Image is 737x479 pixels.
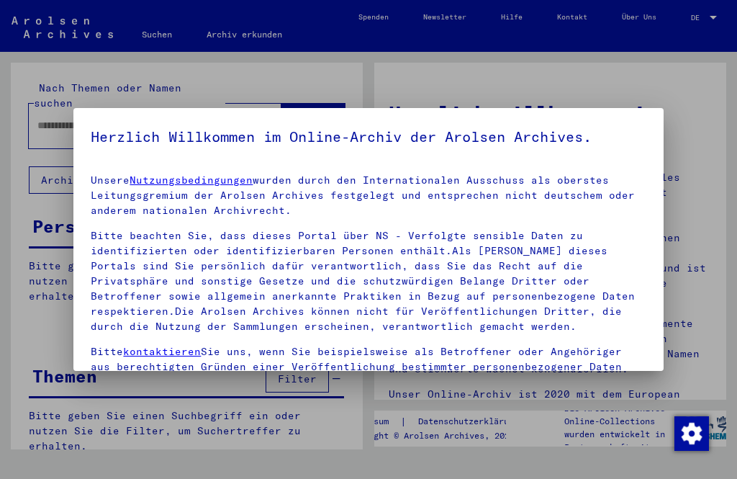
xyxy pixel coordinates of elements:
[91,344,646,390] p: Bitte Sie uns, wenn Sie beispielsweise als Betroffener oder Angehöriger aus berechtigten Gründen ...
[123,345,201,358] a: kontaktieren
[91,125,646,148] h5: Herzlich Willkommen im Online-Archiv der Arolsen Archives.
[91,173,646,218] p: Unsere wurden durch den Internationalen Ausschuss als oberstes Leitungsgremium der Arolsen Archiv...
[674,416,709,451] img: Zustimmung ändern
[91,228,646,334] p: Bitte beachten Sie, dass dieses Portal über NS - Verfolgte sensible Daten zu identifizierten oder...
[130,174,253,187] a: Nutzungsbedingungen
